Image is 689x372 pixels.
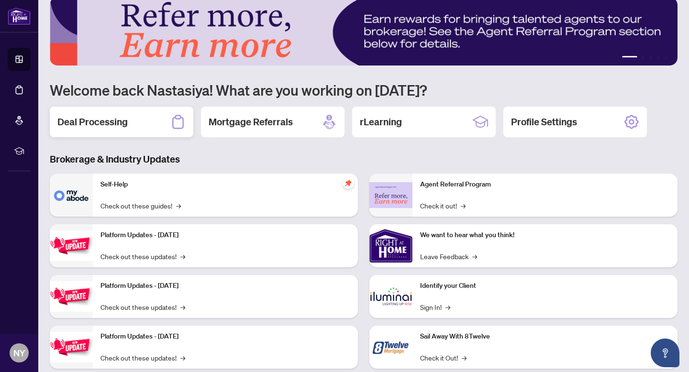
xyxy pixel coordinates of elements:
[420,352,467,363] a: Check it Out!→
[656,56,660,60] button: 4
[100,281,350,291] p: Platform Updates - [DATE]
[50,81,678,99] h1: Welcome back Nastasiya! What are you working on [DATE]?
[369,275,412,318] img: Identify your Client
[50,332,93,362] img: Platform Updates - June 23, 2025
[420,331,670,342] p: Sail Away With 8Twelve
[8,7,31,25] img: logo
[641,56,645,60] button: 2
[649,56,653,60] button: 3
[209,115,293,129] h2: Mortgage Referrals
[100,230,350,241] p: Platform Updates - [DATE]
[343,177,354,189] span: pushpin
[100,179,350,190] p: Self-Help
[360,115,402,129] h2: rLearning
[420,179,670,190] p: Agent Referral Program
[176,200,181,211] span: →
[50,230,93,261] img: Platform Updates - July 21, 2025
[100,200,181,211] a: Check out these guides!→
[100,251,185,262] a: Check out these updates!→
[369,326,412,369] img: Sail Away With 8Twelve
[100,331,350,342] p: Platform Updates - [DATE]
[100,352,185,363] a: Check out these updates!→
[664,56,668,60] button: 5
[472,251,477,262] span: →
[420,230,670,241] p: We want to hear what you think!
[100,302,185,312] a: Check out these updates!→
[445,302,450,312] span: →
[420,251,477,262] a: Leave Feedback→
[180,251,185,262] span: →
[50,281,93,311] img: Platform Updates - July 8, 2025
[461,200,466,211] span: →
[511,115,577,129] h2: Profile Settings
[180,352,185,363] span: →
[462,352,467,363] span: →
[651,339,679,367] button: Open asap
[50,174,93,217] img: Self-Help
[369,182,412,208] img: Agent Referral Program
[622,56,637,60] button: 1
[57,115,128,129] h2: Deal Processing
[13,346,25,360] span: NY
[420,281,670,291] p: Identify your Client
[420,200,466,211] a: Check it out!→
[50,153,678,166] h3: Brokerage & Industry Updates
[180,302,185,312] span: →
[369,224,412,267] img: We want to hear what you think!
[420,302,450,312] a: Sign In!→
